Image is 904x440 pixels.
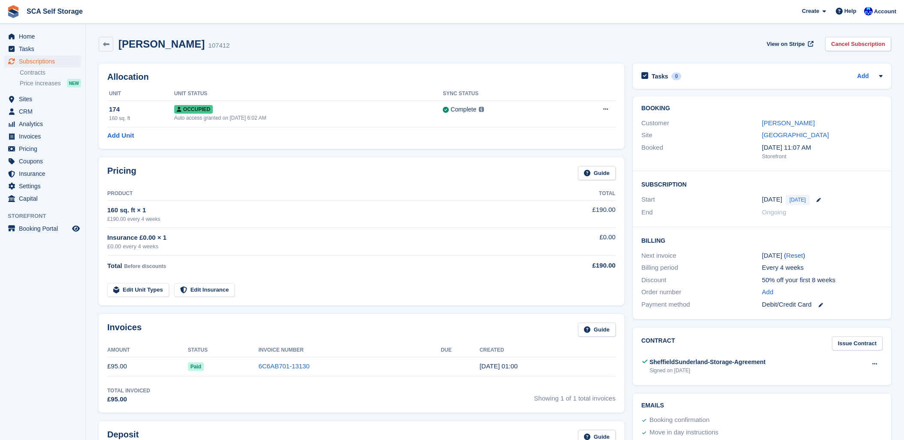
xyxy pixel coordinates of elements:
[762,152,883,161] div: Storefront
[641,236,883,244] h2: Billing
[763,37,815,51] a: View on Stripe
[19,168,70,180] span: Insurance
[4,180,81,192] a: menu
[107,72,616,82] h2: Allocation
[71,223,81,234] a: Preview store
[107,283,169,297] a: Edit Unit Types
[650,367,766,374] div: Signed on [DATE]
[762,119,815,127] a: [PERSON_NAME]
[479,107,484,112] img: icon-info-grey-7440780725fd019a000dd9b08b2336e03edf1995a4989e88bcd33f0948082b44.svg
[767,40,805,48] span: View on Stripe
[786,252,803,259] a: Reset
[258,362,309,370] a: 6C6AB701-13130
[109,105,174,115] div: 174
[537,200,616,227] td: £190.00
[650,428,719,438] div: Move in day instructions
[844,7,856,15] span: Help
[671,72,681,80] div: 0
[20,78,81,88] a: Price increases NEW
[4,93,81,105] a: menu
[480,344,616,357] th: Created
[641,263,762,273] div: Billing period
[762,263,883,273] div: Every 4 weeks
[7,5,20,18] img: stora-icon-8386f47178a22dfd0bd8f6a31ec36ba5ce8667c1dd55bd0f319d3a0aa187defe.svg
[124,263,166,269] span: Before discounts
[19,143,70,155] span: Pricing
[641,195,762,205] div: Start
[832,336,883,350] a: Issue Contract
[641,287,762,297] div: Order number
[4,130,81,142] a: menu
[19,223,70,235] span: Booking Portal
[107,322,142,337] h2: Invoices
[443,87,563,101] th: Sync Status
[19,30,70,42] span: Home
[23,4,86,18] a: SCA Self Storage
[578,322,616,337] a: Guide
[19,93,70,105] span: Sites
[641,130,762,140] div: Site
[4,168,81,180] a: menu
[650,415,710,425] div: Booking confirmation
[786,195,810,205] span: [DATE]
[641,275,762,285] div: Discount
[174,87,443,101] th: Unit Status
[4,193,81,205] a: menu
[4,223,81,235] a: menu
[107,387,150,395] div: Total Invoiced
[802,7,819,15] span: Create
[641,105,883,112] h2: Booking
[480,362,518,370] time: 2025-09-20 00:00:45 UTC
[537,261,616,271] div: £190.00
[825,37,891,51] a: Cancel Subscription
[107,344,188,357] th: Amount
[19,193,70,205] span: Capital
[762,143,883,153] div: [DATE] 11:07 AM
[641,300,762,310] div: Payment method
[641,143,762,161] div: Booked
[857,72,869,81] a: Add
[441,344,479,357] th: Due
[652,72,668,80] h2: Tasks
[762,131,829,139] a: [GEOGRAPHIC_DATA]
[174,283,235,297] a: Edit Insurance
[208,41,230,51] div: 107412
[641,208,762,217] div: End
[762,251,883,261] div: [DATE] ( )
[874,7,896,16] span: Account
[107,242,537,251] div: £0.00 every 4 weeks
[19,118,70,130] span: Analytics
[650,358,766,367] div: SheffieldSunderland-Storage-Agreement
[19,55,70,67] span: Subscriptions
[107,131,134,141] a: Add Unit
[762,195,782,205] time: 2025-09-20 00:00:00 UTC
[109,115,174,122] div: 160 sq. ft
[4,30,81,42] a: menu
[864,7,873,15] img: Kelly Neesham
[67,79,81,87] div: NEW
[188,344,259,357] th: Status
[258,344,441,357] th: Invoice Number
[107,395,150,404] div: £95.00
[641,251,762,261] div: Next invoice
[19,105,70,118] span: CRM
[578,166,616,180] a: Guide
[641,336,675,350] h2: Contract
[4,155,81,167] a: menu
[107,262,122,269] span: Total
[4,55,81,67] a: menu
[537,228,616,256] td: £0.00
[107,166,136,180] h2: Pricing
[450,105,476,114] div: Complete
[118,38,205,50] h2: [PERSON_NAME]
[107,215,537,223] div: £190.00 every 4 weeks
[107,357,188,376] td: £95.00
[19,130,70,142] span: Invoices
[107,205,537,215] div: 160 sq. ft × 1
[641,180,883,188] h2: Subscription
[107,87,174,101] th: Unit
[19,155,70,167] span: Coupons
[762,275,883,285] div: 50% off your first 8 weeks
[4,105,81,118] a: menu
[4,43,81,55] a: menu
